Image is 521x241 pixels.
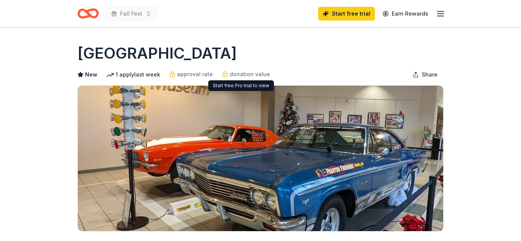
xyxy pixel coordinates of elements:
[208,80,274,91] div: Start free Pro trial to view
[85,70,97,79] span: New
[230,70,270,79] span: donation value
[177,70,213,79] span: approval rate
[169,70,213,79] a: approval rate
[78,86,443,231] img: Image for AACA Museum
[222,70,270,79] a: donation value
[105,6,158,21] button: Fall Fest
[77,43,237,64] h1: [GEOGRAPHIC_DATA]
[120,9,142,18] span: Fall Fest
[77,5,99,22] a: Home
[378,7,433,21] a: Earn Rewards
[318,7,375,21] a: Start free trial
[422,70,437,79] span: Share
[407,67,444,82] button: Share
[106,70,160,79] div: 1 apply last week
